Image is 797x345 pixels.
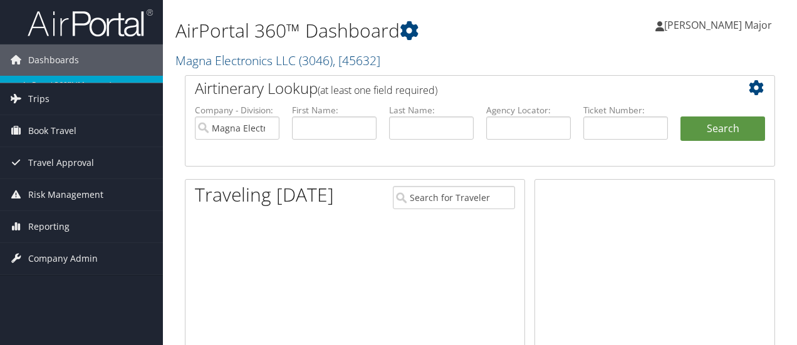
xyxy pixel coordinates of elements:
span: Trips [28,83,49,115]
span: Company Admin [28,243,98,274]
h1: Traveling [DATE] [195,182,334,208]
h2: Airtinerary Lookup [195,78,716,99]
input: Search for Traveler [393,186,516,209]
img: airportal-logo.png [28,8,153,38]
label: First Name: [292,104,377,116]
label: Ticket Number: [583,104,668,116]
span: (at least one field required) [318,83,437,97]
span: Book Travel [28,115,76,147]
span: Travel Approval [28,147,94,178]
label: Company - Division: [195,104,279,116]
h1: AirPortal 360™ Dashboard [175,18,581,44]
a: Magna Electronics LLC [175,52,380,69]
span: Risk Management [28,179,103,210]
label: Agency Locator: [486,104,571,116]
span: [PERSON_NAME] Major [664,18,772,32]
span: Reporting [28,211,70,242]
span: Dashboards [28,44,79,76]
span: ( 3046 ) [299,52,333,69]
label: Last Name: [389,104,474,116]
a: [PERSON_NAME] Major [655,6,784,44]
button: Search [680,116,765,142]
span: , [ 45632 ] [333,52,380,69]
